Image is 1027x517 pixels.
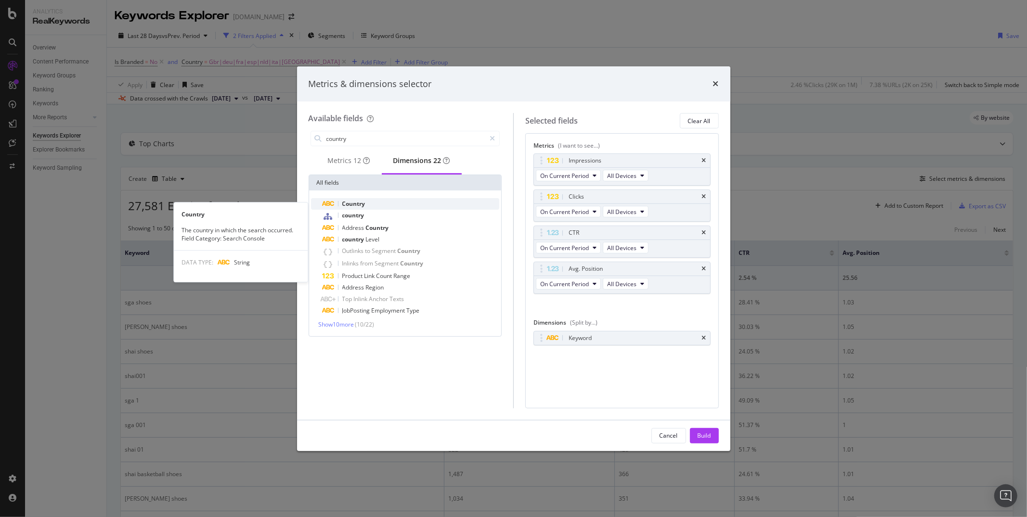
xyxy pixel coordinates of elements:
div: Avg. Position [569,264,603,274]
span: JobPosting [342,306,372,315]
button: All Devices [603,170,649,181]
div: brand label [354,156,362,165]
div: Clear All [688,117,711,125]
span: ( 10 / 22 ) [355,320,375,328]
button: Clear All [680,113,719,128]
span: Country [366,224,389,232]
div: times [702,194,706,200]
button: All Devices [603,278,649,290]
div: Dimensions [393,156,450,165]
button: On Current Period [536,206,601,217]
button: On Current Period [536,170,601,181]
span: On Current Period [540,280,589,288]
span: Country [342,200,365,208]
div: Selected fields [525,115,578,126]
span: Employment [372,306,407,315]
div: Impressions [569,156,601,165]
span: Range [394,272,411,280]
div: Keywordtimes [533,331,711,345]
div: times [713,78,719,90]
span: Country [398,247,421,255]
div: Cancel [660,431,678,440]
div: modal [297,66,730,451]
div: (I want to see...) [558,141,600,150]
button: All Devices [603,206,649,217]
span: All Devices [607,280,637,288]
span: Inlinks [342,259,361,267]
div: ClickstimesOn Current PeriodAll Devices [533,189,711,222]
div: Metrics & dimensions selector [309,78,432,90]
span: from [361,259,375,267]
span: Segment [372,247,398,255]
span: All Devices [607,172,637,180]
div: Dimensions [533,318,711,330]
div: Metrics [533,141,711,153]
div: Country [174,210,308,218]
span: Top [342,295,354,303]
button: Cancel [651,428,686,443]
span: On Current Period [540,244,589,252]
button: On Current Period [536,242,601,253]
span: Segment [375,259,401,267]
span: Address [342,224,366,232]
div: times [702,335,706,341]
div: brand label [434,156,442,165]
span: Country [401,259,424,267]
span: On Current Period [540,172,589,180]
span: Link [364,272,377,280]
span: 12 [354,156,362,165]
div: The country in which the search occurred. Field Category: Search Console [174,226,308,242]
span: All Devices [607,244,637,252]
div: times [702,266,706,272]
div: times [702,158,706,164]
span: On Current Period [540,208,589,216]
span: Outlinks [342,247,365,255]
div: Metrics [328,156,370,165]
span: Anchor [369,295,390,303]
span: Inlink [354,295,369,303]
div: Keyword [569,333,592,343]
div: Build [698,431,711,440]
div: Clicks [569,192,584,202]
div: (Split by...) [570,318,598,327]
span: country [342,211,364,219]
span: Address [342,283,366,291]
div: CTRtimesOn Current PeriodAll Devices [533,226,711,258]
div: CTR [569,228,579,238]
button: All Devices [603,242,649,253]
div: All fields [309,175,502,190]
span: 22 [434,156,442,165]
span: Texts [390,295,404,303]
span: Type [407,306,420,315]
div: ImpressionstimesOn Current PeriodAll Devices [533,153,711,186]
span: to [365,247,372,255]
div: Avg. PositiontimesOn Current PeriodAll Devices [533,262,711,294]
span: country [342,235,366,243]
span: All Devices [607,208,637,216]
div: times [702,230,706,236]
span: Show 10 more [319,320,354,328]
span: Count [377,272,394,280]
input: Search by field name [325,131,486,146]
span: Region [366,283,384,291]
div: Available fields [309,113,364,124]
span: Level [366,235,380,243]
button: On Current Period [536,278,601,290]
button: Build [690,428,719,443]
div: Open Intercom Messenger [994,484,1017,507]
span: Product [342,272,364,280]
